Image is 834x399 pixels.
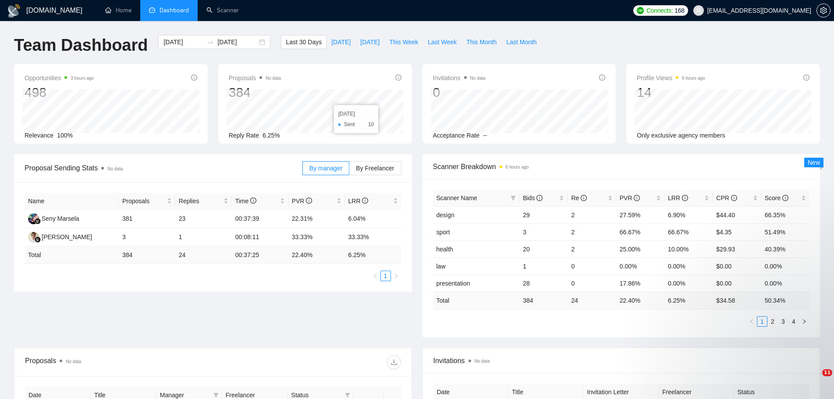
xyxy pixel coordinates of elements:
td: 0.00% [664,258,713,275]
a: SMSeny Marsela [28,215,79,222]
span: By Freelancer [356,165,394,172]
span: Invitations [433,355,809,366]
span: Proposals [229,73,281,83]
button: [DATE] [327,35,355,49]
div: Seny Marsela [42,214,79,223]
span: setting [817,7,830,14]
span: [DATE] [331,37,351,47]
td: $0.00 [713,258,761,275]
td: 0.00% [761,275,809,292]
span: left [373,273,378,279]
div: [PERSON_NAME] [42,232,92,242]
td: 50.34 % [761,292,809,309]
div: Proposals [25,355,213,369]
img: SM [28,213,39,224]
a: health [437,246,453,253]
div: 498 [25,84,94,101]
td: 27.59% [616,206,664,223]
span: download [387,359,401,366]
button: Last 30 Days [281,35,327,49]
th: Replies [175,193,232,210]
td: 24 [175,247,232,264]
img: AY [28,232,39,243]
span: No data [66,359,81,364]
span: Last 30 Days [286,37,322,47]
span: info-circle [581,195,587,201]
time: 3 hours ago [71,76,94,81]
li: Previous Page [370,271,380,281]
td: 10.00% [664,240,713,258]
time: 6 hours ago [506,165,529,169]
span: No data [470,76,486,81]
span: dashboard [149,7,155,13]
span: info-circle [306,198,312,204]
span: right [394,273,399,279]
td: 22.31% [288,210,345,228]
iframe: Intercom live chat [804,369,825,390]
div: 14 [637,84,705,101]
span: CPR [716,194,737,201]
td: $29.93 [713,240,761,258]
time: 6 hours ago [682,76,705,81]
a: setting [816,7,830,14]
input: Start date [163,37,203,47]
td: 6.25 % [345,247,401,264]
span: Opportunities [25,73,94,83]
span: info-circle [782,195,788,201]
img: gigradar-bm.png [35,218,41,224]
a: 1 [381,271,390,281]
td: 33.33% [288,228,345,247]
span: Last Month [506,37,536,47]
a: homeHome [105,7,131,14]
span: 6.25% [263,132,280,139]
span: Reply Rate [229,132,259,139]
a: law [437,263,446,270]
div: [DATE] [338,109,374,118]
td: 22.40 % [288,247,345,264]
td: 28 [519,275,568,292]
span: This Month [466,37,497,47]
span: info-circle [250,198,256,204]
span: Replies [179,196,222,206]
span: Scanner Breakdown [433,161,810,172]
button: right [391,271,401,281]
a: AY[PERSON_NAME] [28,233,92,240]
span: Proposal Sending Stats [25,162,302,173]
span: Scanner Name [437,194,477,201]
span: Only exclusive agency members [637,132,725,139]
td: 381 [119,210,175,228]
input: End date [217,37,257,47]
td: $44.40 [713,206,761,223]
td: 0.00% [664,275,713,292]
td: 6.04% [345,210,401,228]
span: Bids [523,194,543,201]
li: Next Page [391,271,401,281]
td: 0.00% [761,258,809,275]
span: Connects: [646,6,673,15]
button: [DATE] [355,35,384,49]
td: 384 [119,247,175,264]
span: Dashboard [160,7,189,14]
button: This Week [384,35,423,49]
button: download [387,355,401,369]
td: 0.00% [616,258,664,275]
span: user [696,7,702,14]
td: 00:08:11 [232,228,288,247]
span: By manager [309,165,342,172]
td: $0.00 [713,275,761,292]
a: design [437,212,454,219]
span: Time [235,198,256,205]
span: Proposals [122,196,165,206]
span: to [207,39,214,46]
td: 1 [175,228,232,247]
span: filter [345,392,350,398]
div: 384 [229,84,281,101]
span: Last Week [428,37,457,47]
button: setting [816,4,830,18]
span: 168 [674,6,684,15]
td: 2 [568,206,616,223]
span: info-circle [634,195,640,201]
span: PVR [292,198,312,205]
span: filter [509,191,518,205]
a: presentation [437,280,470,287]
